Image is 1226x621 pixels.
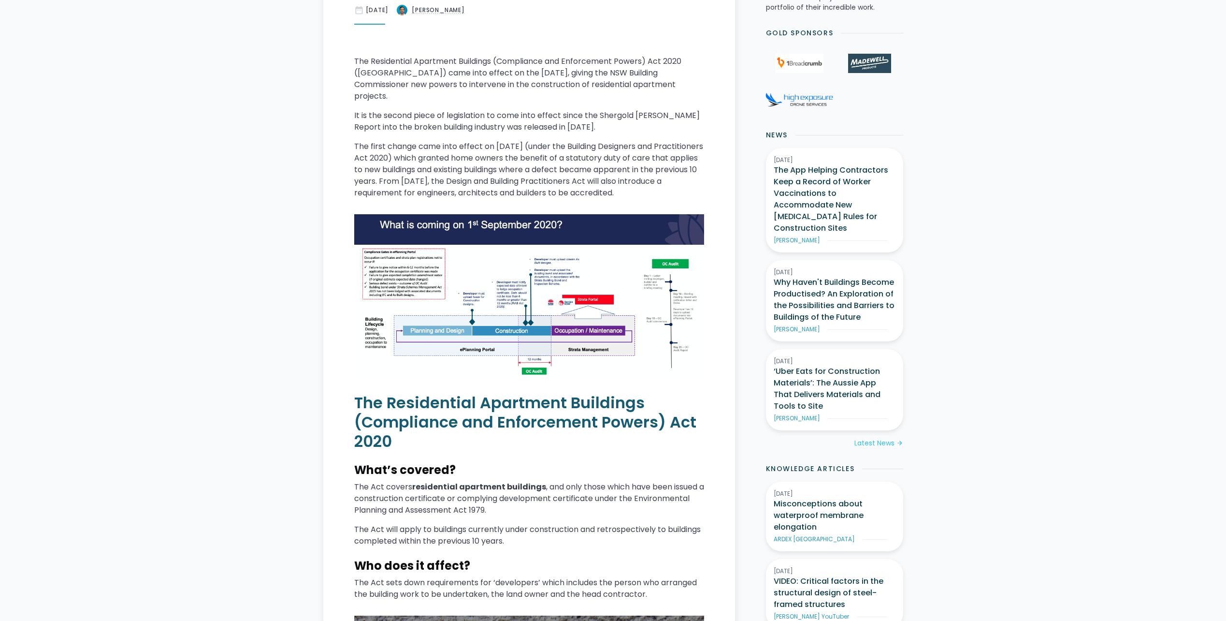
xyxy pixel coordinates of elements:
div: [DATE] [774,567,895,576]
img: NSW Just Implemented New Building Reform - Here’s What’s Changed [396,4,408,16]
div: [PERSON_NAME] YouTuber [774,612,849,621]
div: ARDEX [GEOGRAPHIC_DATA] [774,535,855,544]
a: [DATE]Misconceptions about waterproof membrane elongationARDEX [GEOGRAPHIC_DATA] [766,482,903,551]
h2: Knowledge Articles [766,464,855,474]
h3: The App Helping Contractors Keep a Record of Worker Vaccinations to Accommodate New [MEDICAL_DATA... [774,164,895,234]
img: 1Breadcrumb [775,54,823,73]
img: Madewell Products [848,54,891,73]
p: The first change came into effect on [DATE] (under the Building Designers and Practitioners Act 2... [354,141,704,199]
h3: Who does it affect? [354,559,704,573]
p: It is the second piece of legislation to come into effect since the Shergold [PERSON_NAME] Report... [354,110,704,133]
h3: ‘Uber Eats for Construction Materials’: The Aussie App That Delivers Materials and Tools to Site [774,366,895,412]
h3: VIDEO: Critical factors in the structural design of steel-framed structures [774,576,895,610]
p: The Act will apply to buildings currently under construction and retrospectively to buildings com... [354,524,704,547]
p: The Act covers , and only those which have been issued a construction certificate or complying de... [354,481,704,516]
h3: Misconceptions about waterproof membrane elongation [774,498,895,533]
div: [DATE] [774,357,895,366]
div: [DATE] [774,268,895,277]
div: [DATE] [774,156,895,164]
h3: Why Haven't Buildings Become Productised? An Exploration of the Possibilities and Barriers to Bui... [774,277,895,323]
p: The Residential Apartment Buildings (Compliance and Enforcement Powers) Act 2020 ([GEOGRAPHIC_DAT... [354,56,704,102]
a: [PERSON_NAME] [396,4,464,16]
strong: residential apartment buildings [412,481,546,492]
h2: Gold Sponsors [766,28,834,38]
div: [DATE] [774,489,895,498]
p: The Act sets down requirements for ‘developers’ which includes the person who arranged the buildi... [354,577,704,600]
div: date_range [354,5,364,15]
div: Latest News [854,438,894,448]
a: [DATE]‘Uber Eats for Construction Materials’: The Aussie App That Delivers Materials and Tools to... [766,349,903,430]
a: [DATE]Why Haven't Buildings Become Productised? An Exploration of the Possibilities and Barriers ... [766,260,903,341]
a: Latest Newsarrow_forward [854,438,903,448]
div: [PERSON_NAME] [774,414,820,423]
div: arrow_forward [896,439,903,448]
div: [PERSON_NAME] [774,236,820,245]
div: [PERSON_NAME] [412,6,464,15]
div: [DATE] [366,6,389,15]
a: [DATE]The App Helping Contractors Keep a Record of Worker Vaccinations to Accommodate New [MEDICA... [766,148,903,252]
div: [PERSON_NAME] [774,325,820,334]
h2: The Residential Apartment Buildings (Compliance and Enforcement Powers) Act 2020 [354,393,704,451]
h3: What’s covered? [354,463,704,477]
h2: News [766,130,788,140]
img: High Exposure [765,92,833,107]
